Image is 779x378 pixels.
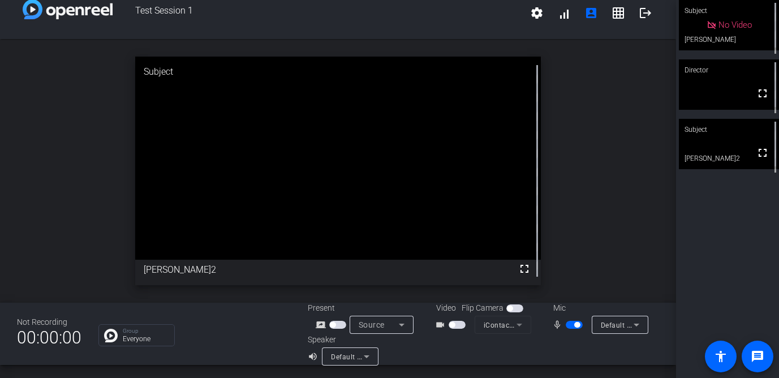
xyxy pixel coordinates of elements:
[123,328,169,334] p: Group
[17,324,81,351] span: 00:00:00
[316,318,329,332] mat-icon: screen_share_outline
[104,329,118,342] img: Chat Icon
[359,320,385,329] span: Source
[17,316,81,328] div: Not Recording
[639,6,652,20] mat-icon: logout
[584,6,598,20] mat-icon: account_box
[679,119,779,140] div: Subject
[123,336,169,342] p: Everyone
[435,318,449,332] mat-icon: videocam_outline
[308,350,321,363] mat-icon: volume_up
[756,146,769,160] mat-icon: fullscreen
[601,320,744,329] span: Default - MacBook Air Microphone (Built-in)
[679,59,779,81] div: Director
[612,6,625,20] mat-icon: grid_on
[308,334,376,346] div: Speaker
[518,262,531,276] mat-icon: fullscreen
[436,302,456,314] span: Video
[552,318,566,332] mat-icon: mic_none
[751,350,764,363] mat-icon: message
[135,57,541,87] div: Subject
[331,352,465,361] span: Default - MacBook Air Speakers (Built-in)
[542,302,655,314] div: Mic
[714,350,728,363] mat-icon: accessibility
[718,20,752,30] span: No Video
[756,87,769,100] mat-icon: fullscreen
[530,6,544,20] mat-icon: settings
[462,302,503,314] span: Flip Camera
[308,302,421,314] div: Present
